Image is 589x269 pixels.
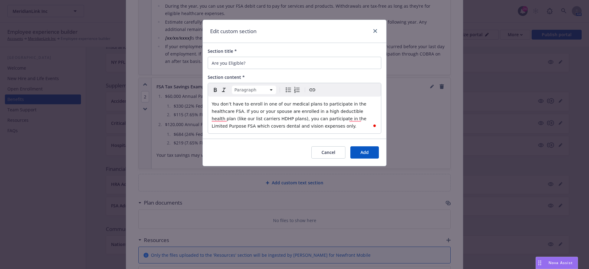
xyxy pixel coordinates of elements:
button: Bold [211,86,220,94]
div: Drag to move [536,257,544,269]
span: You don’t have to enroll in one of our medical plans to participate in the healthcare FSA. If you... [212,102,368,129]
span: Section content * [208,74,245,80]
button: Italic [220,86,228,94]
span: Nova Assist [549,260,573,265]
button: Bulleted list [284,86,293,94]
button: Cancel [311,146,345,159]
div: To enrich screen reader interactions, please activate Accessibility in Grammarly extension settings [208,97,381,133]
button: Add [350,146,379,159]
h1: Edit custom section [210,27,256,35]
button: Create link [308,86,317,94]
span: Section title * [208,48,237,54]
div: toggle group [284,86,301,94]
span: Add [360,149,369,155]
button: Nova Assist [536,257,578,269]
span: Cancel [321,149,335,155]
a: close [371,27,379,35]
button: Numbered list [293,86,301,94]
button: Block type [232,86,276,94]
